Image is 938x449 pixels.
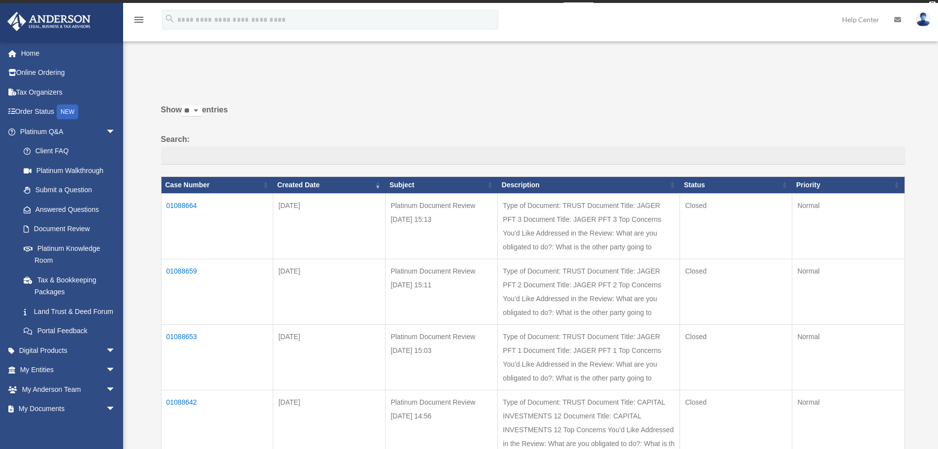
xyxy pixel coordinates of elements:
td: 01088653 [161,324,273,390]
a: Tax & Bookkeeping Packages [14,270,126,302]
th: Description: activate to sort column ascending [498,177,680,194]
a: Land Trust & Deed Forum [14,302,126,321]
a: Document Review [14,219,126,239]
td: 01088664 [161,193,273,259]
a: Client FAQ [14,141,126,161]
td: Type of Document: TRUST Document Title: JAGER PFT 3 Document Title: JAGER PFT 3 Top Concerns You’... [498,193,680,259]
td: Closed [680,259,792,324]
td: Platinum Document Review [DATE] 15:03 [386,324,498,390]
span: arrow_drop_down [106,341,126,361]
th: Priority: activate to sort column ascending [792,177,905,194]
a: My Documentsarrow_drop_down [7,399,130,419]
td: Closed [680,193,792,259]
td: 01088659 [161,259,273,324]
td: [DATE] [273,324,386,390]
span: arrow_drop_down [106,399,126,419]
td: Normal [792,324,905,390]
input: Search: [161,146,905,165]
td: Platinum Document Review [DATE] 15:11 [386,259,498,324]
a: My Entitiesarrow_drop_down [7,360,130,380]
div: Get a chance to win 6 months of Platinum for free just by filling out this [344,2,559,14]
a: Order StatusNEW [7,102,130,122]
a: Online Ordering [7,63,130,83]
a: Answered Questions [14,200,121,219]
a: My Anderson Teamarrow_drop_down [7,380,130,399]
td: Type of Document: TRUST Document Title: JAGER PFT 2 Document Title: JAGER PFT 2 Top Concerns You’... [498,259,680,324]
span: arrow_drop_down [106,122,126,142]
a: Portal Feedback [14,321,126,341]
a: menu [133,17,145,26]
div: NEW [57,104,78,119]
td: Platinum Document Review [DATE] 15:13 [386,193,498,259]
td: Normal [792,259,905,324]
i: menu [133,14,145,26]
a: Platinum Knowledge Room [14,239,126,270]
th: Subject: activate to sort column ascending [386,177,498,194]
img: User Pic [916,12,931,27]
td: Type of Document: TRUST Document Title: JAGER PFT 1 Document Title: JAGER PFT 1 Top Concerns You’... [498,324,680,390]
th: Case Number: activate to sort column ascending [161,177,273,194]
th: Created Date: activate to sort column ascending [273,177,386,194]
a: Home [7,43,130,63]
td: [DATE] [273,193,386,259]
select: Showentries [182,105,202,117]
a: Platinum Walkthrough [14,161,126,180]
span: arrow_drop_down [106,380,126,400]
td: [DATE] [273,259,386,324]
a: survey [563,2,594,14]
label: Search: [161,133,905,165]
a: Digital Productsarrow_drop_down [7,341,130,360]
img: Anderson Advisors Platinum Portal [4,12,94,31]
span: arrow_drop_down [106,360,126,380]
i: search [164,13,175,24]
td: Closed [680,324,792,390]
td: Normal [792,193,905,259]
div: close [929,1,936,7]
th: Status: activate to sort column ascending [680,177,792,194]
a: Submit a Question [14,180,126,200]
a: Platinum Q&Aarrow_drop_down [7,122,126,141]
a: Tax Organizers [7,82,130,102]
label: Show entries [161,103,905,127]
